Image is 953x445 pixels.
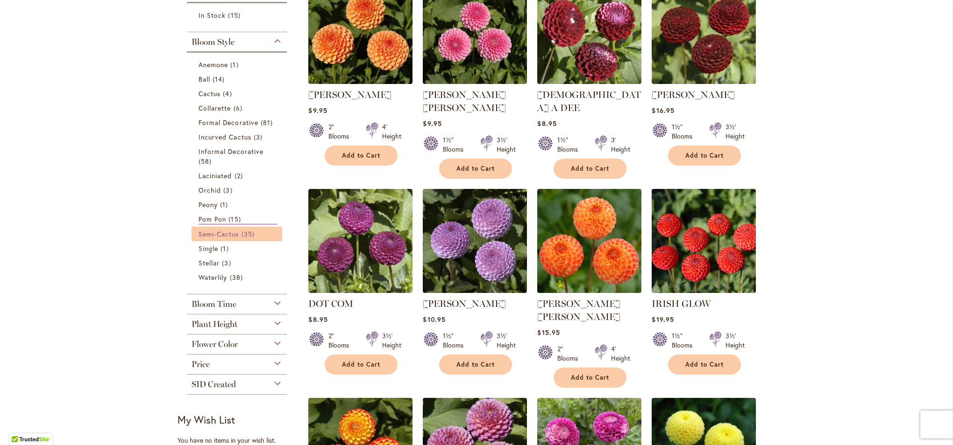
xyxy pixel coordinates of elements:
[725,331,745,350] div: 3½' Height
[308,89,391,100] a: [PERSON_NAME]
[652,106,674,115] span: $16.95
[199,146,277,166] a: Informal Decorative 58
[308,189,412,293] img: DOT COM
[223,185,235,195] span: 3
[308,298,353,309] a: DOT COM
[537,189,641,293] img: GINGER WILLO
[192,379,236,389] span: SID Created
[234,103,245,113] span: 6
[423,298,506,309] a: [PERSON_NAME]
[652,89,735,100] a: [PERSON_NAME]
[672,331,698,350] div: 1½" Blooms
[199,103,277,113] a: Collarette 6
[652,315,674,324] span: $19.95
[382,122,401,141] div: 4' Height
[178,413,235,426] strong: My Wish List
[223,89,234,98] span: 4
[652,298,711,309] a: IRISH GLOW
[672,122,698,141] div: 1½" Blooms
[557,135,583,154] div: 1½" Blooms
[199,229,239,238] span: Semi-Cactus
[423,315,445,324] span: $10.95
[668,355,741,375] button: Add to Cart
[328,122,355,141] div: 2" Blooms
[423,189,527,293] img: FRANK HOLMES
[242,229,257,239] span: 35
[199,10,277,20] a: In Stock 15
[308,77,412,86] a: AMBER QUEEN
[497,331,516,350] div: 3½' Height
[328,331,355,350] div: 2" Blooms
[423,119,441,128] span: $9.95
[220,200,230,209] span: 1
[192,299,236,309] span: Bloom Time
[611,344,630,363] div: 4' Height
[199,258,277,268] a: Stellar 3
[443,135,469,154] div: 1½" Blooms
[611,135,630,154] div: 3' Height
[213,74,227,84] span: 14
[571,165,609,173] span: Add to Cart
[537,89,641,113] a: [DEMOGRAPHIC_DATA] A DEE
[199,89,220,98] span: Cactus
[325,355,398,375] button: Add to Cart
[554,368,626,388] button: Add to Cart
[230,60,241,70] span: 1
[199,74,277,84] a: Ball 14
[228,214,243,224] span: 15
[261,118,275,127] span: 81
[554,159,626,179] button: Add to Cart
[192,359,210,369] span: Price
[456,361,495,369] span: Add to Cart
[199,272,277,282] a: Waterlily 38
[199,104,231,112] span: Collarette
[199,215,226,223] span: Pom Pon
[652,77,756,86] a: CROSSFIELD EBONY
[423,89,506,113] a: [PERSON_NAME] [PERSON_NAME]
[199,171,277,181] a: Laciniated 2
[308,286,412,295] a: DOT COM
[668,146,741,166] button: Add to Cart
[220,243,231,253] span: 1
[382,331,401,350] div: 3½' Height
[308,315,327,324] span: $8.95
[199,11,226,20] span: In Stock
[652,286,756,295] a: IRISH GLOW
[199,132,251,141] span: Incurved Cactus
[537,298,620,322] a: [PERSON_NAME] [PERSON_NAME]
[537,119,556,128] span: $8.95
[230,272,245,282] span: 38
[497,135,516,154] div: 3½' Height
[571,374,609,382] span: Add to Cart
[192,339,238,349] span: Flower Color
[199,60,277,70] a: Anemone 1
[199,147,263,156] span: Informal Decorative
[342,361,380,369] span: Add to Cart
[199,186,221,195] span: Orchid
[199,229,277,239] a: Semi-Cactus 35
[199,200,277,209] a: Peony 1
[537,286,641,295] a: GINGER WILLO
[192,37,235,47] span: Bloom Style
[222,258,233,268] span: 3
[199,214,277,224] a: Pom Pon 15
[199,200,218,209] span: Peony
[456,165,495,173] span: Add to Cart
[652,189,756,293] img: IRISH GLOW
[199,185,277,195] a: Orchid 3
[199,258,220,267] span: Stellar
[685,152,724,160] span: Add to Cart
[199,243,277,253] a: Single 1
[423,286,527,295] a: FRANK HOLMES
[199,60,228,69] span: Anemone
[725,122,745,141] div: 3½' Height
[254,132,265,142] span: 3
[537,77,641,86] a: CHICK A DEE
[199,118,277,127] a: Formal Decorative 81
[537,328,560,337] span: $15.95
[199,89,277,98] a: Cactus 4
[199,118,258,127] span: Formal Decorative
[199,75,210,83] span: Ball
[199,273,227,282] span: Waterlily
[308,106,327,115] span: $9.95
